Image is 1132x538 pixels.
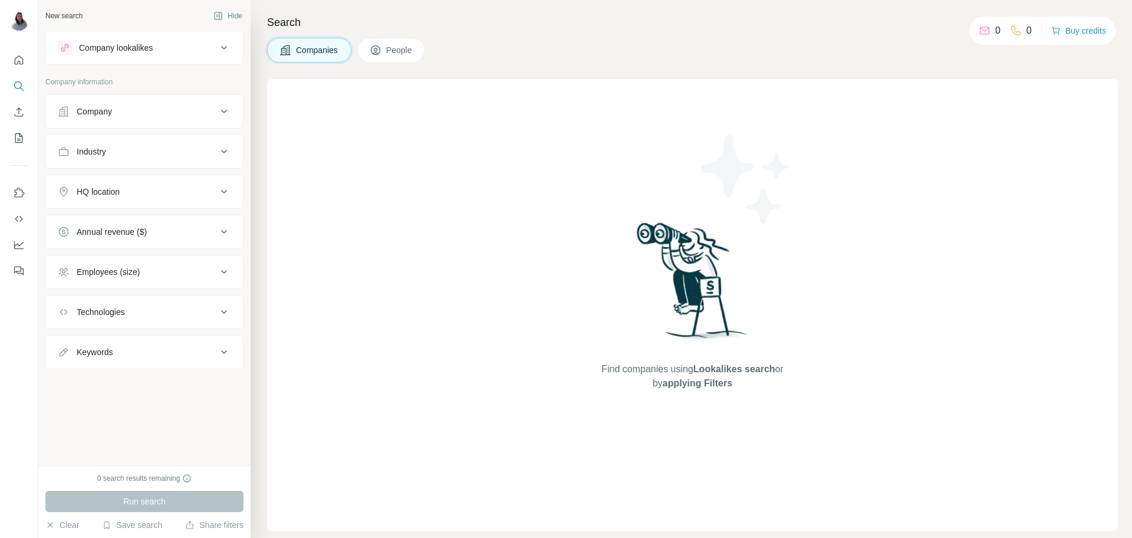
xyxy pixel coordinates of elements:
[1051,22,1106,39] button: Buy credits
[9,208,28,229] button: Use Surfe API
[46,97,243,126] button: Company
[102,519,162,531] button: Save search
[79,42,153,54] div: Company lookalikes
[46,338,243,366] button: Keywords
[598,362,787,391] span: Find companies using or by
[46,258,243,286] button: Employees (size)
[77,186,120,198] div: HQ location
[45,519,79,531] button: Clear
[45,11,83,21] div: New search
[46,178,243,206] button: HQ location
[9,50,28,71] button: Quick start
[77,226,147,238] div: Annual revenue ($)
[77,106,112,117] div: Company
[45,77,243,87] p: Company information
[9,182,28,204] button: Use Surfe on LinkedIn
[46,137,243,166] button: Industry
[9,234,28,255] button: Dashboard
[693,126,799,232] img: Surfe Illustration - Stars
[1026,24,1032,38] p: 0
[663,378,732,388] span: applying Filters
[205,7,251,25] button: Hide
[9,101,28,123] button: Enrich CSV
[185,519,243,531] button: Share filters
[9,12,28,31] img: Avatar
[267,14,1118,31] h4: Search
[9,76,28,97] button: Search
[631,219,754,351] img: Surfe Illustration - Woman searching with binoculars
[77,346,113,358] div: Keywords
[693,364,775,374] span: Lookalikes search
[46,298,243,326] button: Technologies
[9,127,28,149] button: My lists
[9,260,28,281] button: Feedback
[77,266,140,278] div: Employees (size)
[296,44,339,56] span: Companies
[77,146,106,158] div: Industry
[46,34,243,62] button: Company lookalikes
[97,473,192,484] div: 0 search results remaining
[995,24,1001,38] p: 0
[386,44,413,56] span: People
[46,218,243,246] button: Annual revenue ($)
[77,306,125,318] div: Technologies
